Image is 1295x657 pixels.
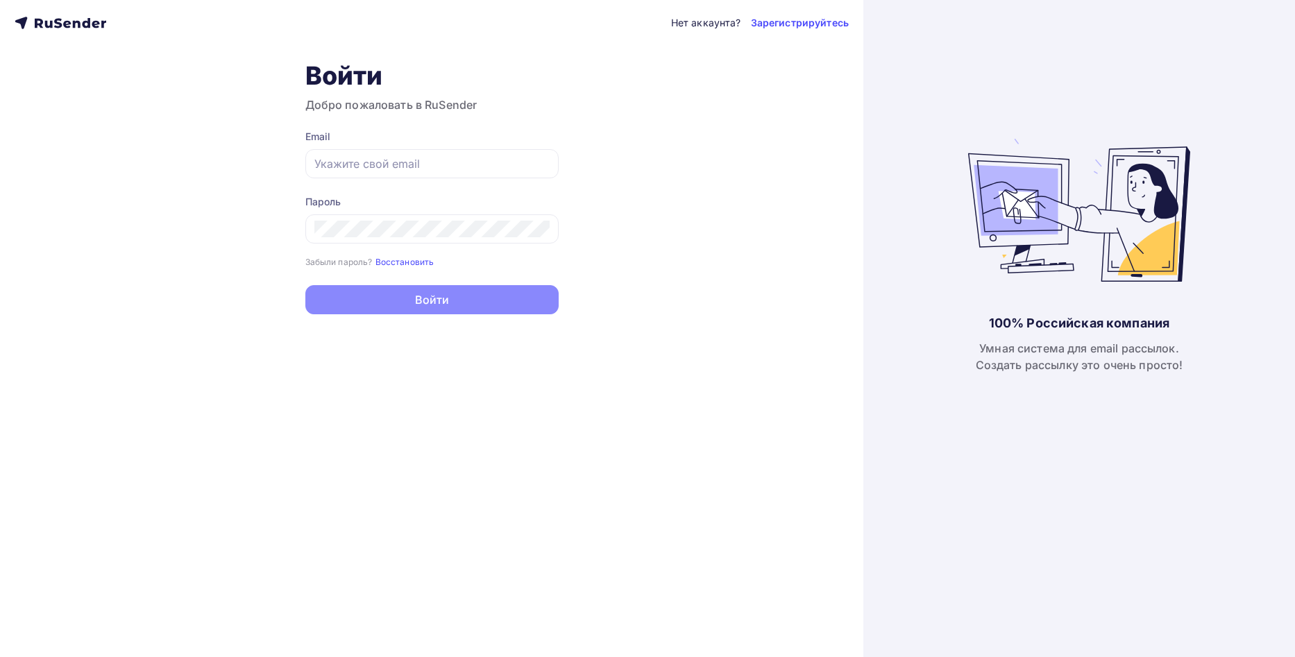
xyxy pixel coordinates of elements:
[305,195,559,209] div: Пароль
[751,16,849,30] a: Зарегистрируйтесь
[671,16,741,30] div: Нет аккаунта?
[305,130,559,144] div: Email
[375,255,434,267] a: Восстановить
[375,257,434,267] small: Восстановить
[305,285,559,314] button: Войти
[314,155,550,172] input: Укажите свой email
[305,96,559,113] h3: Добро пожаловать в RuSender
[976,340,1183,373] div: Умная система для email рассылок. Создать рассылку это очень просто!
[305,257,373,267] small: Забыли пароль?
[305,60,559,91] h1: Войти
[989,315,1169,332] div: 100% Российская компания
